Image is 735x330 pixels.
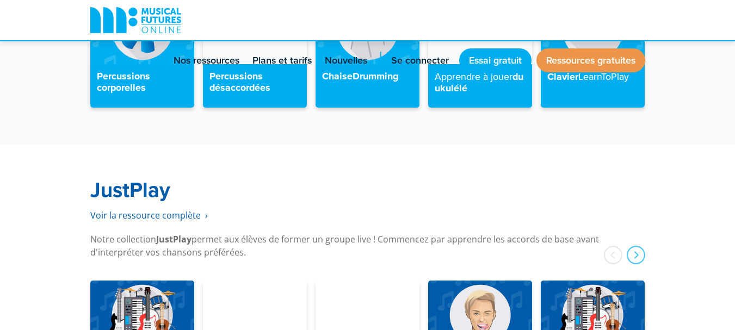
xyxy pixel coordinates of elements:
[174,53,239,67] font: Nos ressources
[90,175,170,204] font: JustPlay
[435,70,523,96] font: du ukulélé
[90,209,208,221] font: Voir la ressource complète‎‏‏‎ ‎ ›
[90,233,599,258] font: permet aux élèves de former un groupe live ! Commencez par apprendre les accords de base avant d'...
[90,233,156,245] font: Notre collection
[252,53,312,67] font: Plans et tarifs
[319,40,373,80] a: Nouvelles
[90,209,208,222] a: Voir la ressource complète‎‏‏‎ ‎ ›
[168,40,245,80] a: Nos ressources
[459,48,532,72] a: Essai gratuit
[391,53,449,67] font: Se connecter
[386,40,454,80] a: Se connecter
[247,40,317,80] a: Plans et tarifs
[97,69,150,95] font: Percussions corporelles
[325,53,367,67] font: Nouvelles
[469,53,522,67] font: Essai gratuit
[209,69,270,95] font: Percussions désaccordées
[546,53,635,67] font: Ressources gratuites
[156,233,192,245] font: JustPlay
[536,48,645,72] a: Ressources gratuites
